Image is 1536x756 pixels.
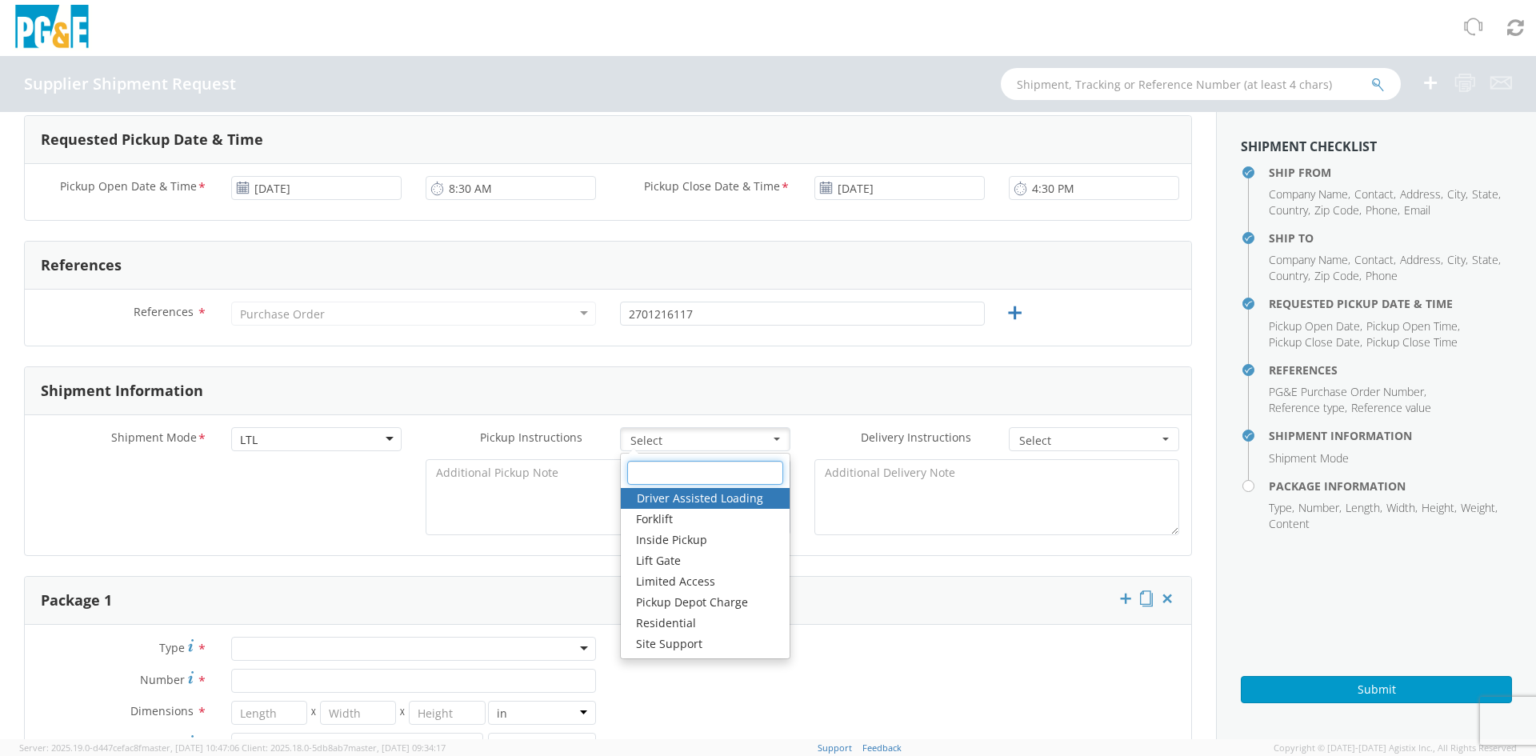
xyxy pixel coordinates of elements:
li: , [1366,318,1460,334]
li: , [1314,202,1362,218]
strong: Shipment Checklist [1241,138,1377,155]
li: , [1461,500,1498,516]
input: Width [320,701,396,725]
input: 10 Digit PG&E PO Number [620,302,985,326]
button: Select [620,427,790,451]
span: Client: 2025.18.0-5db8ab7 [242,742,446,754]
li: , [1269,186,1350,202]
div: Purchase Order [240,306,325,322]
div: LTL [240,432,258,448]
span: References [134,304,194,319]
span: Pickup Close Time [1366,334,1458,350]
span: PG&E Purchase Order Number [1269,384,1424,399]
a: Forklift [620,509,790,530]
span: Server: 2025.19.0-d447cefac8f [19,742,239,754]
span: Shipment Mode [1269,450,1349,466]
span: X [307,701,320,725]
span: Reference value [1351,400,1431,415]
a: Lift Gate [620,550,790,571]
li: , [1269,252,1350,268]
li: , [1354,186,1396,202]
li: , [1366,202,1400,218]
span: State [1472,186,1498,202]
span: Type [1269,500,1292,515]
span: Zip Code [1314,202,1359,218]
span: Copyright © [DATE]-[DATE] Agistix Inc., All Rights Reserved [1274,742,1517,754]
h4: Shipment Information [1269,430,1512,442]
button: Select [1009,427,1179,451]
span: Width [1386,500,1415,515]
a: Support [818,742,852,754]
span: Height [1422,500,1454,515]
li: , [1400,186,1443,202]
button: Submit [1241,676,1512,703]
li: , [1269,400,1347,416]
span: Weight [147,736,185,751]
span: Type [159,640,185,655]
li: , [1447,186,1468,202]
span: Length [1346,500,1380,515]
span: State [1472,252,1498,267]
a: Inside Pickup [620,530,790,550]
span: Select [630,433,770,449]
span: Contact [1354,252,1394,267]
li: , [1422,500,1457,516]
span: Contact [1354,186,1394,202]
a: Pickup Depot Charge [620,592,790,613]
span: Phone [1366,202,1398,218]
li: , [1447,252,1468,268]
span: Company Name [1269,252,1348,267]
a: Driver Assisted Loading [621,488,790,509]
span: Pickup Close Date [1269,334,1360,350]
span: Pickup Open Date [1269,318,1360,334]
h4: Requested Pickup Date & Time [1269,298,1512,310]
span: Address [1400,252,1441,267]
li: , [1269,202,1310,218]
span: Zip Code [1314,268,1359,283]
input: Length [231,701,307,725]
li: , [1269,334,1362,350]
span: Number [140,672,185,687]
li: , [1386,500,1418,516]
a: Residential [620,613,790,634]
li: , [1472,186,1501,202]
span: master, [DATE] 09:34:17 [348,742,446,754]
input: Shipment, Tracking or Reference Number (at least 4 chars) [1001,68,1401,100]
li: , [1269,268,1310,284]
span: Select [1019,433,1158,449]
span: Pickup Instructions [480,430,582,445]
li: , [1354,252,1396,268]
li: , [1298,500,1342,516]
span: Reference type [1269,400,1345,415]
span: City [1447,186,1466,202]
h4: Supplier Shipment Request [24,75,236,93]
li: , [1269,318,1362,334]
span: City [1447,252,1466,267]
span: Pickup Open Date & Time [60,178,197,197]
h4: Ship From [1269,166,1512,178]
h3: Package 1 [41,593,112,609]
li: , [1472,252,1501,268]
span: Number [1298,500,1339,515]
h3: Shipment Information [41,383,203,399]
img: pge-logo-06675f144f4cfa6a6814.png [12,5,92,52]
span: Country [1269,202,1308,218]
span: Pickup Close Date & Time [644,178,780,197]
h4: Package Information [1269,480,1512,492]
li: , [1346,500,1382,516]
h3: Requested Pickup Date & Time [41,132,263,148]
h4: Ship To [1269,232,1512,244]
a: Feedback [862,742,902,754]
span: Company Name [1269,186,1348,202]
a: Site Support [620,634,790,654]
span: X [396,701,409,725]
li: , [1269,500,1294,516]
span: Address [1400,186,1441,202]
li: , [1400,252,1443,268]
span: Delivery Instructions [861,430,971,445]
h3: References [41,258,122,274]
span: Country [1269,268,1308,283]
li: , [1269,384,1426,400]
span: Shipment Mode [111,430,197,448]
span: Phone [1366,268,1398,283]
